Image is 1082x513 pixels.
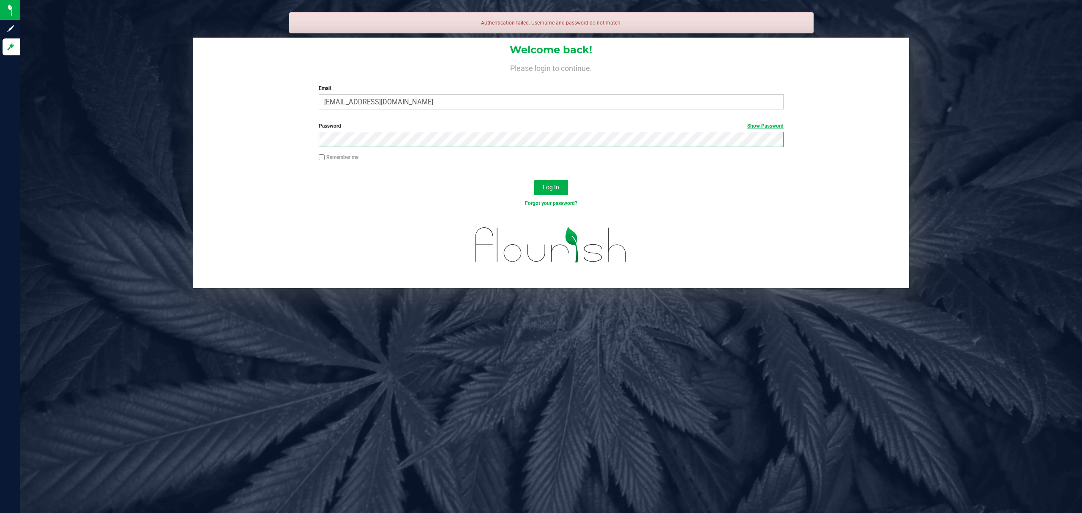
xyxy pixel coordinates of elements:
inline-svg: Sign up [6,25,15,33]
a: Forgot your password? [525,200,577,206]
h4: Please login to continue. [193,63,910,73]
h1: Welcome back! [193,44,910,55]
label: Email [319,85,784,92]
img: flourish_logo.svg [462,216,641,274]
a: Show Password [747,123,784,129]
label: Remember me [319,153,358,161]
span: Password [319,123,341,129]
div: Authentication failed. Username and password do not match. [289,12,814,33]
input: Remember me [319,154,325,160]
button: Log In [534,180,568,195]
inline-svg: Log in [6,43,15,51]
span: Log In [543,184,559,191]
